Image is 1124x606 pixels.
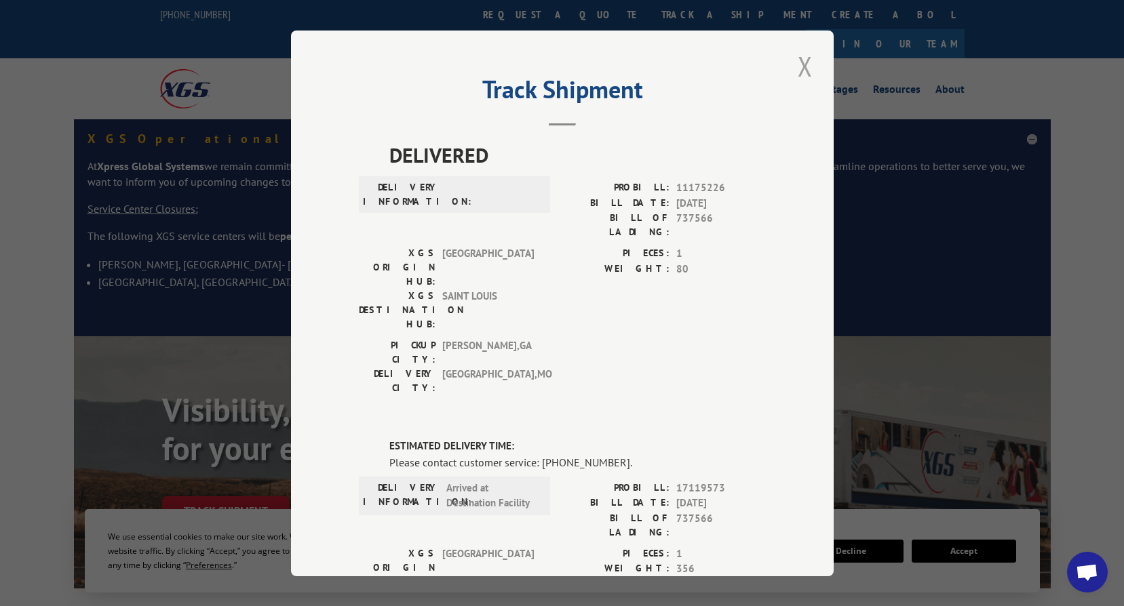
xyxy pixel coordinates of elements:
[562,510,670,539] label: BILL OF LADING:
[676,246,766,262] span: 1
[562,546,670,561] label: PIECES:
[359,338,435,367] label: PICKUP CITY:
[389,453,766,470] div: Please contact customer service: [PHONE_NUMBER].
[562,246,670,262] label: PIECES:
[676,261,766,277] span: 80
[359,289,435,331] label: XGS DESTINATION HUB:
[676,496,766,511] span: [DATE]
[442,289,534,331] span: SAINT LOUIS
[676,211,766,239] span: 737566
[562,195,670,211] label: BILL DATE:
[1067,552,1108,592] a: Open chat
[359,80,766,106] h2: Track Shipment
[676,546,766,561] span: 1
[562,261,670,277] label: WEIGHT:
[359,367,435,395] label: DELIVERY CITY:
[562,180,670,196] label: PROBILL:
[442,338,534,367] span: [PERSON_NAME] , GA
[562,496,670,511] label: BILL DATE:
[562,480,670,496] label: PROBILL:
[363,180,440,209] label: DELIVERY INFORMATION:
[389,439,766,454] label: ESTIMATED DELIVERY TIME:
[676,561,766,577] span: 356
[676,180,766,196] span: 11175226
[676,195,766,211] span: [DATE]
[562,561,670,577] label: WEIGHT:
[442,367,534,395] span: [GEOGRAPHIC_DATA] , MO
[446,480,538,510] span: Arrived at Destination Facility
[389,140,766,170] span: DELIVERED
[442,546,534,588] span: [GEOGRAPHIC_DATA]
[676,480,766,496] span: 17119573
[359,246,435,289] label: XGS ORIGIN HUB:
[363,480,440,510] label: DELIVERY INFORMATION:
[794,47,817,85] button: Close modal
[562,211,670,239] label: BILL OF LADING:
[359,546,435,588] label: XGS ORIGIN HUB:
[442,246,534,289] span: [GEOGRAPHIC_DATA]
[676,510,766,539] span: 737566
